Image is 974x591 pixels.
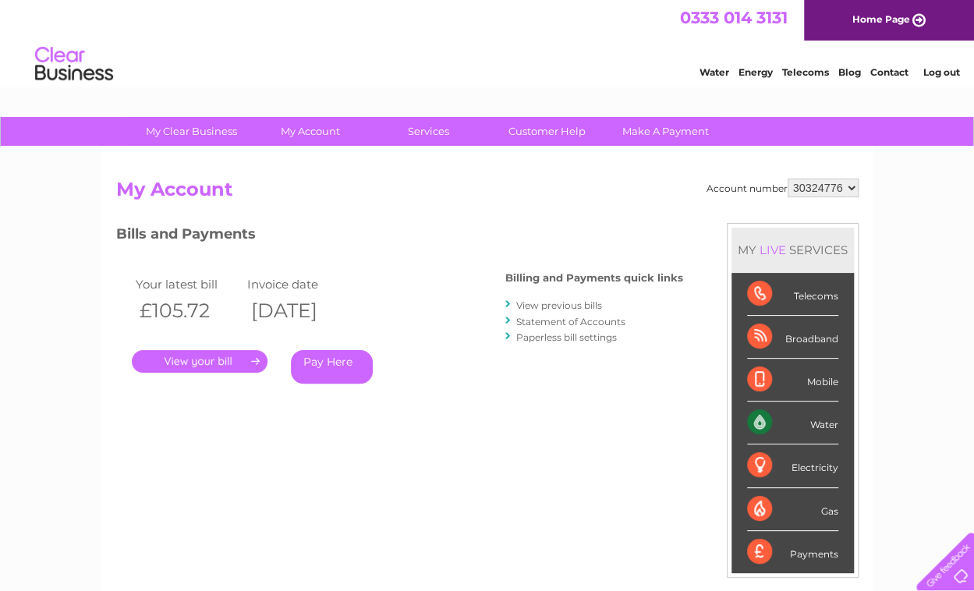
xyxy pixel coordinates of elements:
div: Telecoms [747,273,838,316]
div: Gas [747,488,838,531]
img: logo.png [34,41,114,88]
div: Account number [707,179,859,197]
div: Electricity [747,444,838,487]
a: Contact [870,66,908,78]
a: Make A Payment [601,117,730,146]
a: Energy [738,66,773,78]
div: LIVE [756,242,789,257]
h2: My Account [116,179,859,208]
a: Log out [923,66,959,78]
th: [DATE] [243,295,356,327]
div: Water [747,402,838,444]
div: Mobile [747,359,838,402]
a: . [132,350,267,373]
a: Customer Help [483,117,611,146]
a: Pay Here [291,350,373,384]
td: Your latest bill [132,274,244,295]
h3: Bills and Payments [116,223,683,250]
th: £105.72 [132,295,244,327]
div: Payments [747,531,838,573]
a: Water [700,66,729,78]
td: Invoice date [243,274,356,295]
a: Services [364,117,493,146]
a: Statement of Accounts [516,316,625,327]
a: My Clear Business [127,117,256,146]
div: MY SERVICES [731,228,854,272]
a: My Account [246,117,374,146]
a: Paperless bill settings [516,331,617,343]
a: View previous bills [516,299,602,311]
a: Telecoms [782,66,829,78]
a: 0333 014 3131 [680,8,788,27]
h4: Billing and Payments quick links [505,272,683,284]
div: Broadband [747,316,838,359]
a: Blog [838,66,861,78]
div: Clear Business is a trading name of Verastar Limited (registered in [GEOGRAPHIC_DATA] No. 3667643... [119,9,856,76]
